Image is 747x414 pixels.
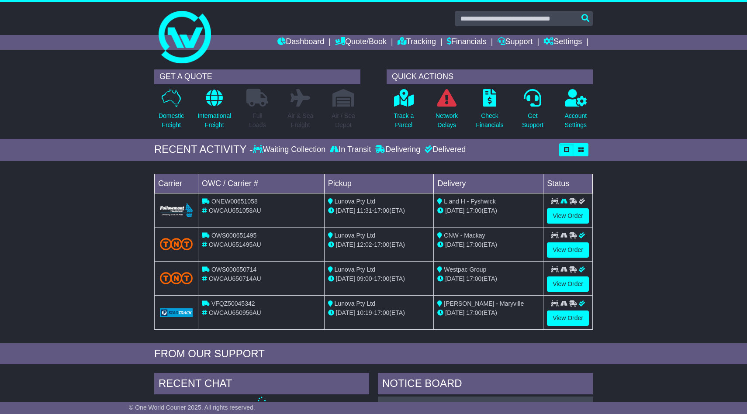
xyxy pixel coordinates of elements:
a: View Order [547,276,589,292]
td: Pickup [324,174,434,193]
span: 11:31 [357,207,372,214]
span: 17:00 [466,309,481,316]
span: OWCAU650714AU [209,275,261,282]
div: NOTICE BOARD [378,373,593,397]
span: 17:00 [466,241,481,248]
img: GetCarrierServiceLogo [160,308,193,317]
td: OWC / Carrier # [198,174,325,193]
span: VFQZ50045342 [211,300,255,307]
span: 17:00 [374,275,389,282]
span: OWCAU650956AU [209,309,261,316]
p: Get Support [522,111,543,130]
span: 12:02 [357,241,372,248]
span: [DATE] [336,309,355,316]
p: Domestic Freight [159,111,184,130]
a: Settings [543,35,582,50]
span: Lunova Pty Ltd [335,266,375,273]
a: DomesticFreight [158,89,184,135]
div: (ETA) [437,240,539,249]
a: InternationalFreight [197,89,232,135]
a: Dashboard [277,35,324,50]
div: (ETA) [437,206,539,215]
a: OWCAU646311AU [382,401,435,408]
a: View Order [547,310,589,326]
span: OWCAU651058AU [209,207,261,214]
span: Lunova Pty Ltd [335,232,375,239]
div: RECENT ACTIVITY - [154,143,253,156]
a: AccountSettings [564,89,588,135]
div: Delivered [422,145,466,155]
span: OWS000650714 [211,266,257,273]
p: Full Loads [246,111,268,130]
span: OWCAU651495AU [209,241,261,248]
span: ONEW00651058 [211,198,258,205]
p: Air & Sea Freight [287,111,313,130]
div: RECENT CHAT [154,373,369,397]
span: [DATE] [336,207,355,214]
p: Track a Parcel [394,111,414,130]
img: TNT_Domestic.png [160,272,193,284]
span: L and H - Fyshwick [444,198,496,205]
span: [DATE] [336,241,355,248]
a: GetSupport [522,89,544,135]
div: - (ETA) [328,274,430,283]
span: 17:00 [374,207,389,214]
span: Lunova Pty Ltd [335,300,375,307]
div: In Transit [328,145,373,155]
p: Network Delays [436,111,458,130]
span: 10:19 [357,309,372,316]
a: Track aParcel [393,89,414,135]
img: TNT_Domestic.png [160,238,193,250]
a: CheckFinancials [476,89,504,135]
div: - (ETA) [328,308,430,317]
span: © One World Courier 2025. All rights reserved. [129,404,255,411]
td: Delivery [434,174,543,193]
div: - (ETA) [328,206,430,215]
td: Carrier [155,174,198,193]
p: Air / Sea Depot [332,111,355,130]
span: CNW - Mackay [444,232,485,239]
a: Tracking [398,35,436,50]
img: Followmont_Transport.png [160,203,193,217]
p: Check Financials [476,111,504,130]
div: Waiting Collection [253,145,328,155]
p: Account Settings [565,111,587,130]
span: Lunova Pty Ltd [335,198,375,205]
div: Delivering [373,145,422,155]
span: 17:00 [466,207,481,214]
div: GET A QUOTE [154,69,360,84]
a: Support [498,35,533,50]
span: [DATE] [445,241,464,248]
p: International Freight [197,111,231,130]
span: 09:00 [357,275,372,282]
div: QUICK ACTIONS [387,69,593,84]
div: (ETA) [437,274,539,283]
span: 17:00 [374,309,389,316]
span: Westpac Group [444,266,486,273]
div: - (ETA) [328,240,430,249]
span: [PERSON_NAME] - Maryville [444,300,524,307]
span: 17:00 [466,275,481,282]
div: ( ) [382,401,588,408]
td: Status [543,174,593,193]
div: [DATE] 06:49 [552,401,588,408]
span: [DATE] [445,207,464,214]
div: (ETA) [437,308,539,317]
span: [DATE] [445,309,464,316]
span: 17:00 [374,241,389,248]
a: Financials [447,35,487,50]
span: [DATE] [445,275,464,282]
a: NetworkDelays [435,89,458,135]
span: OWS000651495 [211,232,257,239]
a: View Order [547,208,589,224]
a: View Order [547,242,589,258]
div: FROM OUR SUPPORT [154,348,593,360]
span: Sample Box - O and W Design [437,401,520,408]
span: [DATE] [336,275,355,282]
a: Quote/Book [335,35,387,50]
